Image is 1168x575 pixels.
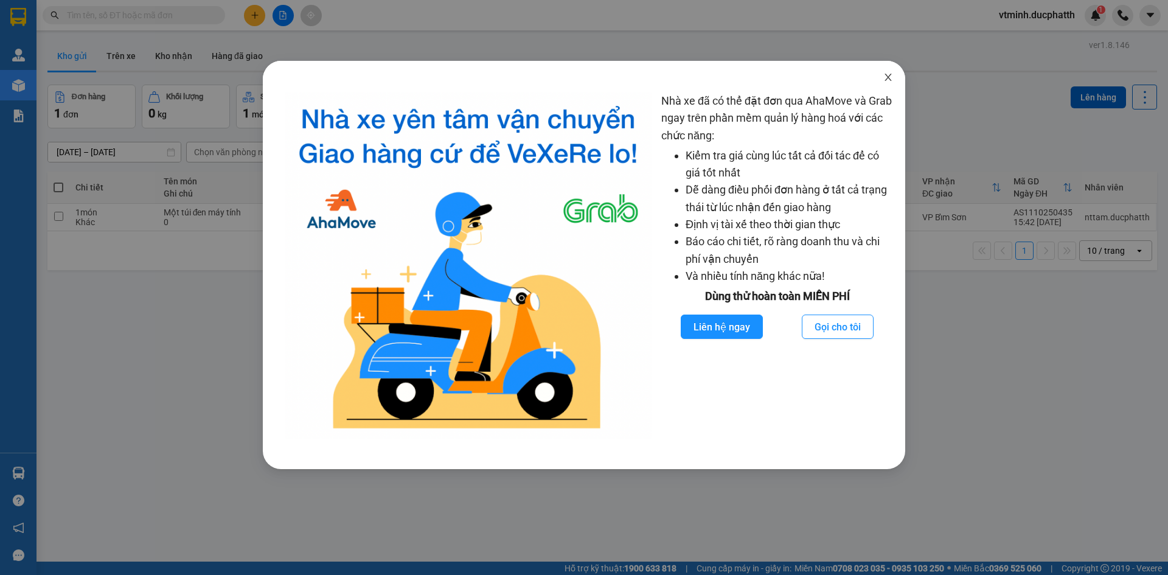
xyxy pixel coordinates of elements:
span: Liên hệ ngay [693,319,750,335]
button: Close [871,61,905,95]
span: Gọi cho tôi [815,319,861,335]
div: Nhà xe đã có thể đặt đơn qua AhaMove và Grab ngay trên phần mềm quản lý hàng hoá với các chức năng: [661,92,893,439]
img: logo [285,92,652,439]
li: Và nhiều tính năng khác nữa! [686,268,893,285]
span: close [883,72,893,82]
button: Gọi cho tôi [802,315,874,339]
li: Định vị tài xế theo thời gian thực [686,216,893,233]
div: Dùng thử hoàn toàn MIỄN PHÍ [661,288,893,305]
li: Kiểm tra giá cùng lúc tất cả đối tác để có giá tốt nhất [686,147,893,182]
li: Dễ dàng điều phối đơn hàng ở tất cả trạng thái từ lúc nhận đến giao hàng [686,181,893,216]
button: Liên hệ ngay [681,315,763,339]
li: Báo cáo chi tiết, rõ ràng doanh thu và chi phí vận chuyển [686,233,893,268]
